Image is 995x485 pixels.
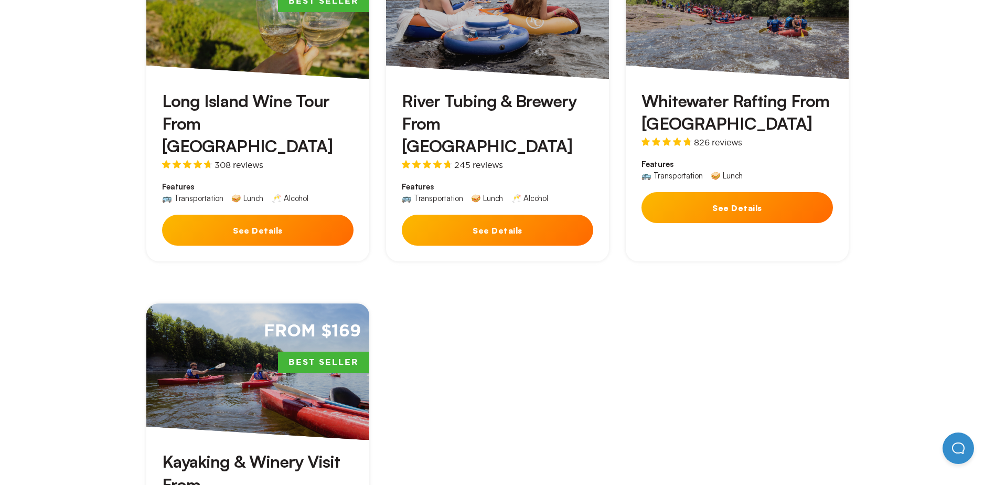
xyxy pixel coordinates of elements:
h3: Whitewater Rafting From [GEOGRAPHIC_DATA] [641,90,833,135]
button: See Details [641,192,833,223]
span: 826 reviews [694,138,742,146]
span: Best Seller [278,352,369,374]
h3: River Tubing & Brewery From [GEOGRAPHIC_DATA] [402,90,593,158]
div: 🥪 Lunch [471,194,503,202]
span: From $169 [264,320,361,343]
span: Features [641,159,833,170]
span: 308 reviews [215,161,263,169]
div: 🚌 Transportation [162,194,223,202]
iframe: Help Scout Beacon - Open [943,433,974,464]
h3: Long Island Wine Tour From [GEOGRAPHIC_DATA] [162,90,354,158]
button: See Details [402,215,593,246]
div: 🥪 Lunch [231,194,263,202]
div: 🥂 Alcohol [272,194,308,202]
div: 🚌 Transportation [641,172,702,180]
span: Features [402,182,593,192]
span: 245 reviews [454,161,503,169]
div: 🥪 Lunch [711,172,743,180]
span: Features [162,182,354,192]
div: 🥂 Alcohol [511,194,548,202]
button: See Details [162,215,354,246]
div: 🚌 Transportation [402,194,463,202]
